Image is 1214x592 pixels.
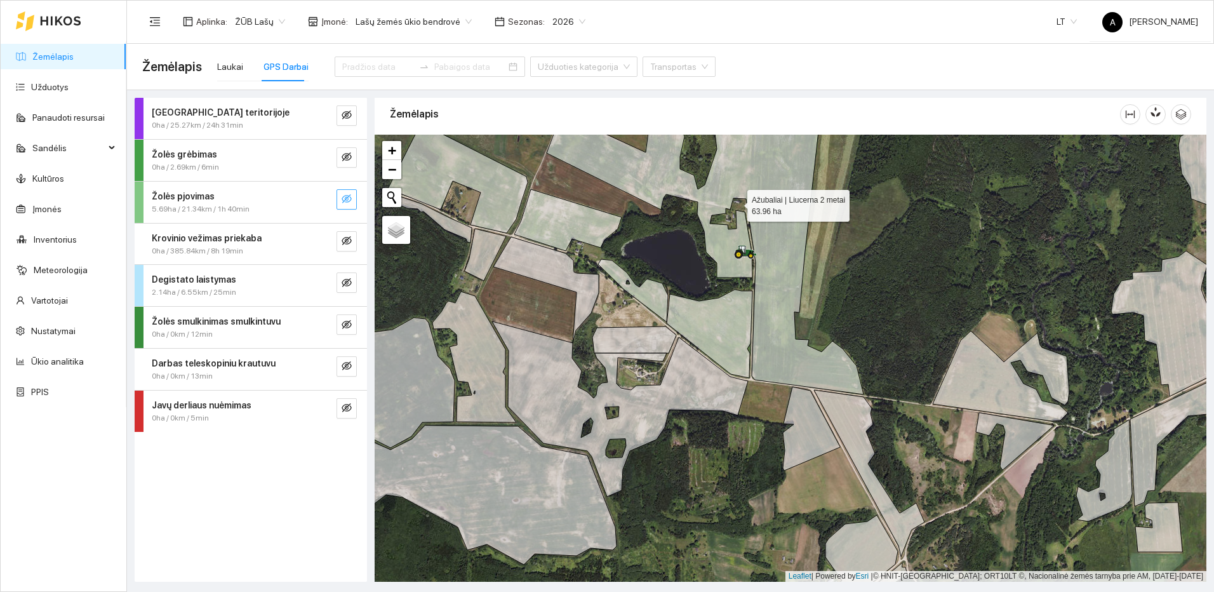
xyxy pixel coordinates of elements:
[308,17,318,27] span: shop
[382,188,401,207] button: Initiate a new search
[337,147,357,168] button: eye-invisible
[183,17,193,27] span: layout
[32,135,105,161] span: Sandėlis
[342,152,352,164] span: eye-invisible
[508,15,545,29] span: Sezonas :
[135,391,367,432] div: Javų derliaus nuėmimas0ha / 0km / 5mineye-invisible
[152,358,276,368] strong: Darbas teleskopiniu krautuvu
[152,245,243,257] span: 0ha / 385.84km / 8h 19min
[263,60,309,74] div: GPS Darbai
[552,12,585,31] span: 2026
[388,142,396,158] span: +
[217,60,243,74] div: Laukai
[196,15,227,29] span: Aplinka :
[337,189,357,210] button: eye-invisible
[31,82,69,92] a: Užduotys
[152,191,215,201] strong: Žolės pjovimas
[342,110,352,122] span: eye-invisible
[31,356,84,367] a: Ūkio analitika
[149,16,161,27] span: menu-fold
[356,12,472,31] span: Lašų žemės ūkio bendrovė
[135,349,367,390] div: Darbas teleskopiniu krautuvu0ha / 0km / 13mineye-invisible
[1120,104,1140,124] button: column-width
[342,320,352,332] span: eye-invisible
[342,60,414,74] input: Pradžios data
[142,9,168,34] button: menu-fold
[321,15,348,29] span: Įmonė :
[152,316,281,326] strong: Žolės smulkinimas smulkintuvu
[390,96,1120,132] div: Žemėlapis
[434,60,506,74] input: Pabaigos data
[32,51,74,62] a: Žemėlapis
[135,224,367,265] div: Krovinio vežimas priekaba0ha / 385.84km / 8h 19mineye-invisible
[32,173,64,184] a: Kultūros
[337,356,357,377] button: eye-invisible
[1102,17,1198,27] span: [PERSON_NAME]
[152,233,262,243] strong: Krovinio vežimas priekaba
[342,403,352,415] span: eye-invisible
[856,572,869,581] a: Esri
[135,307,367,348] div: Žolės smulkinimas smulkintuvu0ha / 0km / 12mineye-invisible
[871,572,873,581] span: |
[342,278,352,290] span: eye-invisible
[152,412,209,424] span: 0ha / 0km / 5min
[31,326,76,336] a: Nustatymai
[337,314,357,335] button: eye-invisible
[419,62,429,72] span: to
[342,361,352,373] span: eye-invisible
[152,328,213,340] span: 0ha / 0km / 12min
[382,141,401,160] a: Zoom in
[789,572,811,581] a: Leaflet
[135,265,367,306] div: Degistato laistymas2.14ha / 6.55km / 25mineye-invisible
[337,231,357,252] button: eye-invisible
[152,161,219,173] span: 0ha / 2.69km / 6min
[342,236,352,248] span: eye-invisible
[342,194,352,206] span: eye-invisible
[135,182,367,223] div: Žolės pjovimas5.69ha / 21.34km / 1h 40mineye-invisible
[1110,12,1116,32] span: A
[32,204,62,214] a: Įmonės
[152,203,250,215] span: 5.69ha / 21.34km / 1h 40min
[152,286,236,299] span: 2.14ha / 6.55km / 25min
[337,398,357,419] button: eye-invisible
[382,216,410,244] a: Layers
[419,62,429,72] span: swap-right
[1057,12,1077,31] span: LT
[34,234,77,245] a: Inventorius
[152,400,251,410] strong: Javų derliaus nuėmimas
[152,274,236,285] strong: Degistato laistymas
[135,98,367,139] div: [GEOGRAPHIC_DATA] teritorijoje0ha / 25.27km / 24h 31mineye-invisible
[135,140,367,181] div: Žolės grėbimas0ha / 2.69km / 6mineye-invisible
[31,295,68,306] a: Vartotojai
[152,119,243,131] span: 0ha / 25.27km / 24h 31min
[337,105,357,126] button: eye-invisible
[34,265,88,275] a: Meteorologija
[235,12,285,31] span: ŽŪB Lašų
[152,107,290,118] strong: [GEOGRAPHIC_DATA] teritorijoje
[152,370,213,382] span: 0ha / 0km / 13min
[1121,109,1140,119] span: column-width
[388,161,396,177] span: −
[152,149,217,159] strong: Žolės grėbimas
[337,272,357,293] button: eye-invisible
[31,387,49,397] a: PPIS
[495,17,505,27] span: calendar
[785,571,1206,582] div: | Powered by © HNIT-[GEOGRAPHIC_DATA]; ORT10LT ©, Nacionalinė žemės tarnyba prie AM, [DATE]-[DATE]
[32,112,105,123] a: Panaudoti resursai
[142,57,202,77] span: Žemėlapis
[382,160,401,179] a: Zoom out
